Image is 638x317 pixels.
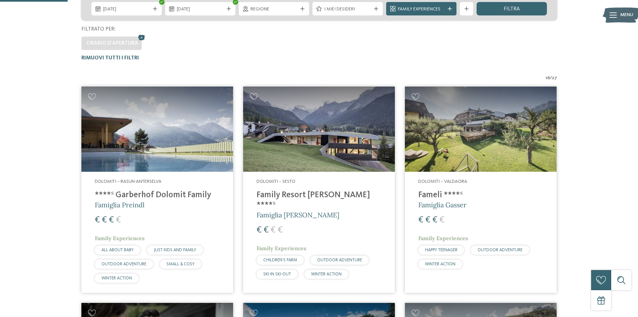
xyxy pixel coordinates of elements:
span: Famiglia [PERSON_NAME] [257,211,339,219]
span: Filtrato per: [81,27,116,32]
span: € [264,226,269,234]
span: € [439,216,444,224]
span: € [425,216,430,224]
span: Orario d'apertura [86,41,138,46]
span: € [432,216,437,224]
span: € [102,216,107,224]
span: I miei desideri [324,6,371,13]
span: Regione [251,6,297,13]
span: [DATE] [103,6,150,13]
span: € [109,216,114,224]
span: Dolomiti – Valdaora [418,179,467,184]
span: Family Experiences [95,235,145,242]
span: ALL ABOUT BABY [101,248,134,252]
span: Family Experiences [418,235,468,242]
span: € [278,226,283,234]
span: Rimuovi tutti i filtri [81,55,139,61]
span: OUTDOOR ADVENTURE [478,248,522,252]
span: WINTER ACTION [425,262,455,266]
span: HAPPY TEENAGER [425,248,457,252]
span: Dolomiti – Rasun-Anterselva [95,179,161,184]
span: Family Experiences [398,6,445,13]
span: SKI-IN SKI-OUT [263,272,291,276]
span: Famiglia Gasser [418,201,467,209]
span: OUTDOOR ADVENTURE [317,258,362,262]
span: Famiglia Preindl [95,201,144,209]
h4: ****ˢ Garberhof Dolomit Family [95,190,220,200]
span: 27 [552,75,557,82]
span: CHILDREN’S FARM [263,258,297,262]
span: / [550,75,552,82]
span: WINTER ACTION [101,276,132,280]
span: JUST KIDS AND FAMILY [154,248,196,252]
span: € [418,216,423,224]
span: [DATE] [177,6,224,13]
img: Family Resort Rainer ****ˢ [243,87,395,172]
h4: Family Resort [PERSON_NAME] ****ˢ [257,190,381,210]
span: Family Experiences [257,245,306,252]
a: Cercate un hotel per famiglie? Qui troverete solo i migliori! Dolomiti – Sesto Family Resort [PER... [243,87,395,293]
span: € [116,216,121,224]
span: filtra [504,6,520,12]
img: Cercate un hotel per famiglie? Qui troverete solo i migliori! [81,87,233,172]
span: SMALL & COSY [166,262,195,266]
span: € [95,216,100,224]
a: Cercate un hotel per famiglie? Qui troverete solo i migliori! Dolomiti – Rasun-Anterselva ****ˢ G... [81,87,233,293]
span: € [271,226,276,234]
span: OUTDOOR ADVENTURE [101,262,146,266]
span: Dolomiti – Sesto [257,179,295,184]
img: Cercate un hotel per famiglie? Qui troverete solo i migliori! [405,87,557,172]
a: Cercate un hotel per famiglie? Qui troverete solo i migliori! Dolomiti – Valdaora Fameli ****ˢ Fa... [405,87,557,293]
span: 16 [546,75,550,82]
span: WINTER ACTION [311,272,342,276]
span: € [257,226,262,234]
